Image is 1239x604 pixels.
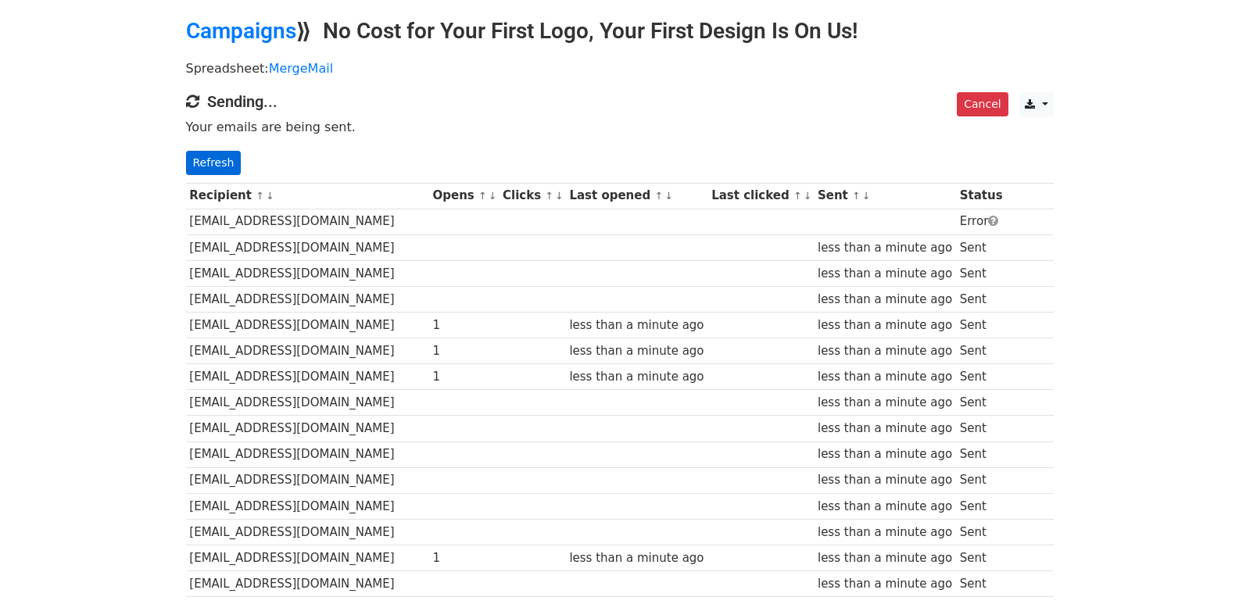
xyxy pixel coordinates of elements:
td: [EMAIL_ADDRESS][DOMAIN_NAME] [186,234,429,260]
td: Sent [956,364,1006,390]
th: Last opened [566,183,708,209]
td: [EMAIL_ADDRESS][DOMAIN_NAME] [186,467,429,493]
td: Sent [956,338,1006,364]
a: ↓ [489,190,497,202]
a: Cancel [957,92,1008,116]
td: [EMAIL_ADDRESS][DOMAIN_NAME] [186,519,429,545]
div: 1 [432,368,495,386]
div: 1 [432,342,495,360]
td: Sent [956,571,1006,597]
a: ↑ [545,190,553,202]
td: [EMAIL_ADDRESS][DOMAIN_NAME] [186,571,429,597]
a: ↑ [793,190,802,202]
div: less than a minute ago [818,394,952,412]
td: [EMAIL_ADDRESS][DOMAIN_NAME] [186,338,429,364]
h4: Sending... [186,92,1054,111]
td: Sent [956,234,1006,260]
div: less than a minute ago [818,368,952,386]
a: ↓ [664,190,673,202]
div: less than a minute ago [818,524,952,541]
td: [EMAIL_ADDRESS][DOMAIN_NAME] [186,364,429,390]
td: Error [956,209,1006,234]
div: less than a minute ago [569,316,704,334]
p: Your emails are being sent. [186,119,1054,135]
td: [EMAIL_ADDRESS][DOMAIN_NAME] [186,209,429,234]
td: Sent [956,286,1006,312]
div: less than a minute ago [818,342,952,360]
div: less than a minute ago [818,265,952,283]
td: [EMAIL_ADDRESS][DOMAIN_NAME] [186,441,429,467]
th: Clicks [499,183,565,209]
a: ↓ [804,190,812,202]
div: less than a minute ago [818,575,952,593]
a: ↓ [862,190,871,202]
div: less than a minute ago [818,498,952,516]
td: Sent [956,441,1006,467]
th: Status [956,183,1006,209]
a: ↑ [256,190,264,202]
td: [EMAIL_ADDRESS][DOMAIN_NAME] [186,260,429,286]
td: [EMAIL_ADDRESS][DOMAIN_NAME] [186,390,429,416]
a: ↑ [852,190,861,202]
th: Opens [429,183,500,209]
div: less than a minute ago [818,291,952,309]
td: [EMAIL_ADDRESS][DOMAIN_NAME] [186,313,429,338]
td: Sent [956,260,1006,286]
div: less than a minute ago [818,239,952,257]
td: Sent [956,416,1006,441]
iframe: Chat Widget [1161,529,1239,604]
td: Sent [956,390,1006,416]
div: less than a minute ago [818,445,952,463]
td: [EMAIL_ADDRESS][DOMAIN_NAME] [186,416,429,441]
td: [EMAIL_ADDRESS][DOMAIN_NAME] [186,286,429,312]
td: [EMAIL_ADDRESS][DOMAIN_NAME] [186,493,429,519]
a: Campaigns [186,18,296,44]
div: less than a minute ago [569,368,704,386]
th: Last clicked [707,183,814,209]
th: Sent [814,183,956,209]
a: MergeMail [269,61,333,76]
a: ↓ [266,190,274,202]
div: less than a minute ago [818,549,952,567]
p: Spreadsheet: [186,60,1054,77]
a: Refresh [186,151,242,175]
td: Sent [956,545,1006,570]
a: ↑ [654,190,663,202]
div: less than a minute ago [818,420,952,438]
td: Sent [956,519,1006,545]
div: less than a minute ago [569,549,704,567]
div: less than a minute ago [818,316,952,334]
a: ↑ [478,190,487,202]
div: 1 [432,549,495,567]
div: less than a minute ago [569,342,704,360]
th: Recipient [186,183,429,209]
a: ↓ [555,190,564,202]
h2: ⟫ No Cost for Your First Logo, Your First Design Is On Us! [186,18,1054,45]
div: less than a minute ago [818,471,952,489]
td: Sent [956,467,1006,493]
div: 1 [432,316,495,334]
td: Sent [956,313,1006,338]
td: [EMAIL_ADDRESS][DOMAIN_NAME] [186,545,429,570]
td: Sent [956,493,1006,519]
